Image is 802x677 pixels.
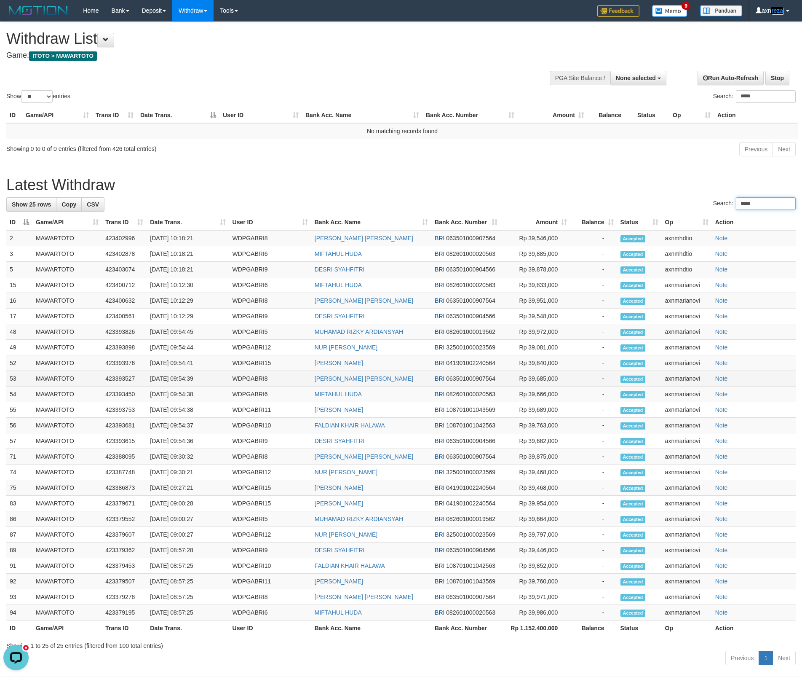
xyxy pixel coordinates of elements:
[570,355,617,371] td: -
[570,309,617,324] td: -
[662,246,712,262] td: axnmhdtio
[6,215,32,230] th: ID: activate to sort column descending
[715,469,728,476] a: Note
[518,107,588,123] th: Amount: activate to sort column ascending
[435,484,444,491] span: BRI
[446,469,495,476] span: Copy 325001000023569 to clipboard
[620,329,646,336] span: Accepted
[715,609,728,616] a: Note
[29,51,97,61] span: ITOTO > MAWARTOTO
[620,376,646,383] span: Accepted
[588,107,634,123] th: Balance
[61,201,76,208] span: Copy
[229,309,311,324] td: WDPGABRI9
[6,141,328,153] div: Showing 0 to 0 of 0 entries (filtered from 426 total entries)
[715,328,728,335] a: Note
[435,422,444,429] span: BRI
[652,5,687,17] img: Button%20Memo.svg
[229,465,311,480] td: WDPGABRI12
[315,266,365,273] a: DESRI SYAHFITRI
[570,402,617,418] td: -
[315,282,362,288] a: MIFTAHUL HUDA
[700,5,742,16] img: panduan.png
[620,313,646,320] span: Accepted
[662,309,712,324] td: axnmarianovi
[715,438,728,444] a: Note
[147,309,229,324] td: [DATE] 10:12:29
[501,309,570,324] td: Rp 39,548,000
[446,375,495,382] span: Copy 063501000907564 to clipboard
[570,262,617,277] td: -
[715,484,728,491] a: Note
[147,340,229,355] td: [DATE] 09:54:44
[32,277,102,293] td: MAWARTOTO
[501,215,570,230] th: Amount: activate to sort column ascending
[102,418,147,433] td: 423393681
[662,293,712,309] td: axnmarianovi
[6,340,32,355] td: 49
[736,197,796,210] input: Search:
[662,230,712,246] td: axnmhdtio
[435,406,444,413] span: BRI
[229,246,311,262] td: WDPGABRI6
[715,562,728,569] a: Note
[501,402,570,418] td: Rp 39,689,000
[446,360,495,366] span: Copy 041901002240564 to clipboard
[102,262,147,277] td: 423403074
[715,282,728,288] a: Note
[422,107,518,123] th: Bank Acc. Number: activate to sort column ascending
[435,453,444,460] span: BRI
[715,235,728,242] a: Note
[620,235,646,242] span: Accepted
[713,90,796,103] label: Search:
[725,651,759,665] a: Previous
[6,123,798,139] td: No matching records found
[446,422,495,429] span: Copy 108701001042563 to clipboard
[715,360,728,366] a: Note
[446,250,495,257] span: Copy 082601000020563 to clipboard
[739,142,773,156] a: Previous
[315,594,413,600] a: [PERSON_NAME] [PERSON_NAME]
[6,246,32,262] td: 3
[570,433,617,449] td: -
[501,433,570,449] td: Rp 39,682,000
[147,277,229,293] td: [DATE] 10:12:30
[315,422,385,429] a: FALDIAN KHAIR HALAWA
[446,406,495,413] span: Copy 108701001043569 to clipboard
[597,5,639,17] img: Feedback.jpg
[147,230,229,246] td: [DATE] 10:18:21
[147,449,229,465] td: [DATE] 09:30:32
[147,480,229,496] td: [DATE] 09:27:21
[229,277,311,293] td: WDPGABRI6
[715,516,728,522] a: Note
[715,406,728,413] a: Note
[32,355,102,371] td: MAWARTOTO
[446,282,495,288] span: Copy 082601000020563 to clipboard
[311,215,431,230] th: Bank Acc. Name: activate to sort column ascending
[435,297,444,304] span: BRI
[21,90,53,103] select: Showentries
[6,4,70,17] img: MOTION_logo.png
[302,107,422,123] th: Bank Acc. Name: activate to sort column ascending
[662,449,712,465] td: axnmarianovi
[446,453,495,460] span: Copy 063501000907564 to clipboard
[501,293,570,309] td: Rp 39,951,000
[446,235,495,242] span: Copy 063501000907564 to clipboard
[315,531,377,538] a: NUR [PERSON_NAME]
[102,277,147,293] td: 423400712
[446,344,495,351] span: Copy 325001000023569 to clipboard
[620,438,646,445] span: Accepted
[315,484,363,491] a: [PERSON_NAME]
[229,340,311,355] td: WDPGABRI12
[570,230,617,246] td: -
[620,251,646,258] span: Accepted
[620,282,646,289] span: Accepted
[715,531,728,538] a: Note
[315,375,413,382] a: [PERSON_NAME] [PERSON_NAME]
[229,355,311,371] td: WDPGABRI15
[147,465,229,480] td: [DATE] 09:30:21
[6,465,32,480] td: 74
[713,197,796,210] label: Search:
[315,438,365,444] a: DESRI SYAHFITRI
[315,344,377,351] a: NUR [PERSON_NAME]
